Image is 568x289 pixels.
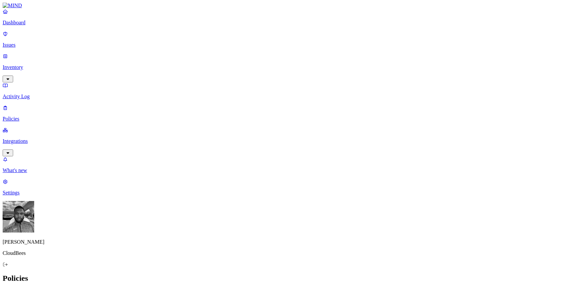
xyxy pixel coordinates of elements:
p: What's new [3,167,565,173]
p: Settings [3,190,565,196]
p: Integrations [3,138,565,144]
a: MIND [3,3,565,9]
a: Policies [3,105,565,122]
a: Dashboard [3,9,565,26]
img: MIND [3,3,22,9]
a: Issues [3,31,565,48]
a: What's new [3,156,565,173]
img: Cameron White [3,201,34,233]
p: CloudBees [3,250,565,256]
p: [PERSON_NAME] [3,239,565,245]
p: Inventory [3,64,565,70]
p: Issues [3,42,565,48]
a: Integrations [3,127,565,155]
p: Activity Log [3,94,565,100]
a: Activity Log [3,82,565,100]
a: Inventory [3,53,565,81]
a: Settings [3,179,565,196]
p: Dashboard [3,20,565,26]
p: Policies [3,116,565,122]
h2: Policies [3,274,565,283]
